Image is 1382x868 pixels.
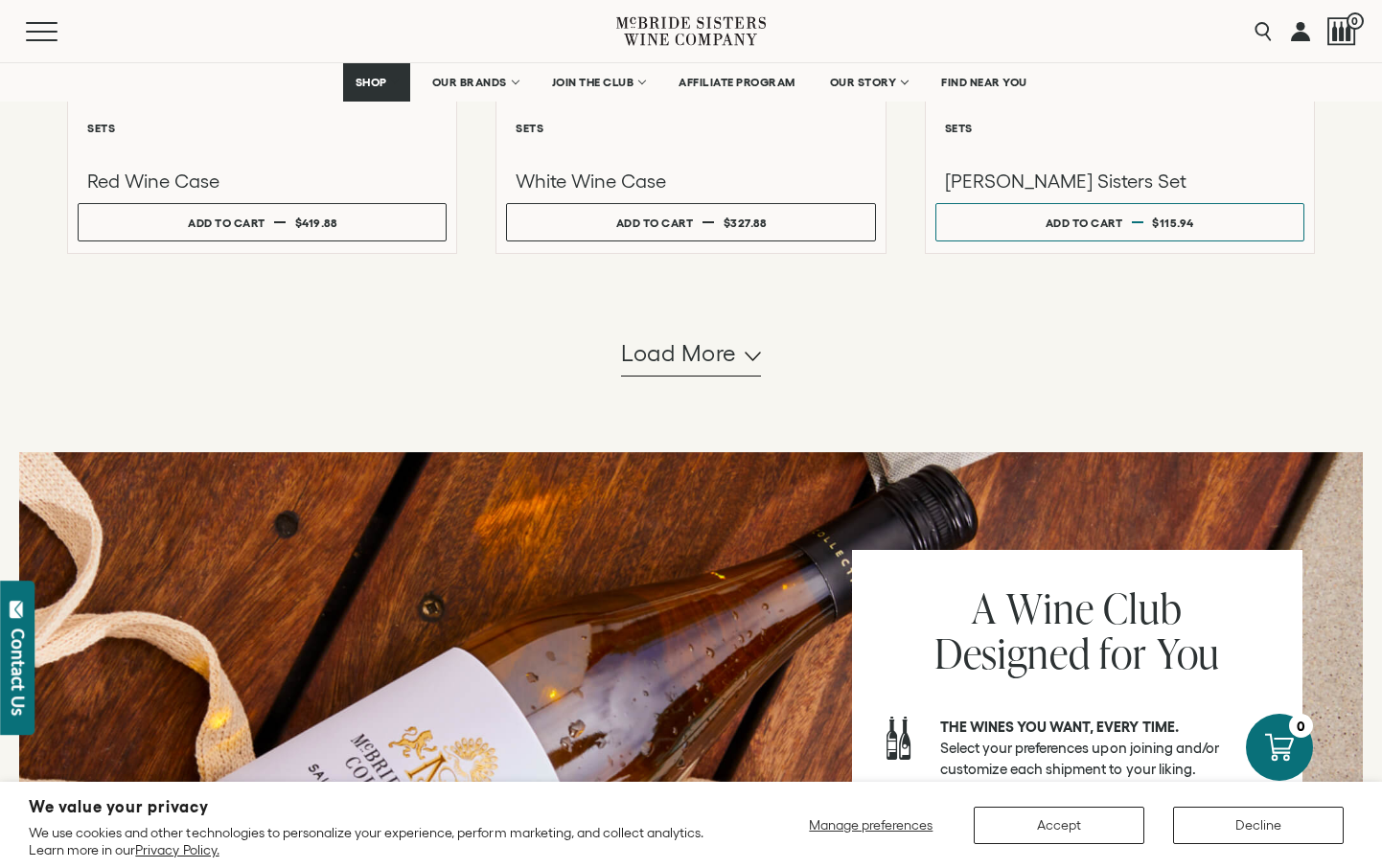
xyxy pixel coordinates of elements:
h3: White Wine Case [516,169,865,194]
span: $327.88 [724,217,767,229]
button: Manage preferences [797,807,945,844]
span: A [972,580,997,636]
span: $115.94 [1152,217,1194,229]
span: FIND NEAR YOU [941,76,1027,89]
span: AFFILIATE PROGRAM [679,76,795,89]
button: Add to cart $115.94 [935,203,1304,241]
h6: Sets [87,122,437,134]
div: Add to cart [1046,209,1123,237]
button: Add to cart $327.88 [506,203,875,241]
div: 0 [1289,714,1313,738]
p: We use cookies and other technologies to personalize your experience, perform marketing, and coll... [29,824,731,858]
button: Load more [621,331,761,377]
span: Club [1103,580,1182,636]
button: Accept [974,807,1144,844]
span: $419.88 [295,217,337,229]
button: Add to cart $419.88 [78,203,447,241]
strong: The wines you want, every time. [940,719,1179,735]
a: OUR STORY [818,63,920,102]
div: Add to cart [616,209,694,237]
span: 0 [1347,12,1364,30]
h2: We value your privacy [29,799,731,815]
span: JOIN THE CLUB [552,76,634,89]
span: OUR STORY [830,76,897,89]
span: Designed [934,625,1091,681]
span: You [1157,625,1221,681]
div: Contact Us [9,628,28,716]
span: Load more [621,337,737,370]
a: FIND NEAR YOU [929,63,1040,102]
span: for [1099,625,1147,681]
span: Manage preferences [809,817,933,833]
a: SHOP [343,63,410,102]
h6: Sets [516,122,865,134]
span: OUR BRANDS [432,76,507,89]
button: Mobile Menu Trigger [26,22,95,41]
a: Privacy Policy. [135,842,219,857]
div: Add to cart [188,209,265,237]
h6: Sets [945,122,1295,134]
span: Wine [1006,580,1094,636]
span: SHOP [356,76,388,89]
p: Select your preferences upon joining and/or customize each shipment to your liking. [940,717,1277,780]
button: Decline [1173,807,1344,844]
a: AFFILIATE PROGRAM [666,63,808,102]
h3: Red Wine Case [87,169,437,194]
a: JOIN THE CLUB [540,63,657,102]
a: OUR BRANDS [420,63,530,102]
h3: [PERSON_NAME] Sisters Set [945,169,1295,194]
